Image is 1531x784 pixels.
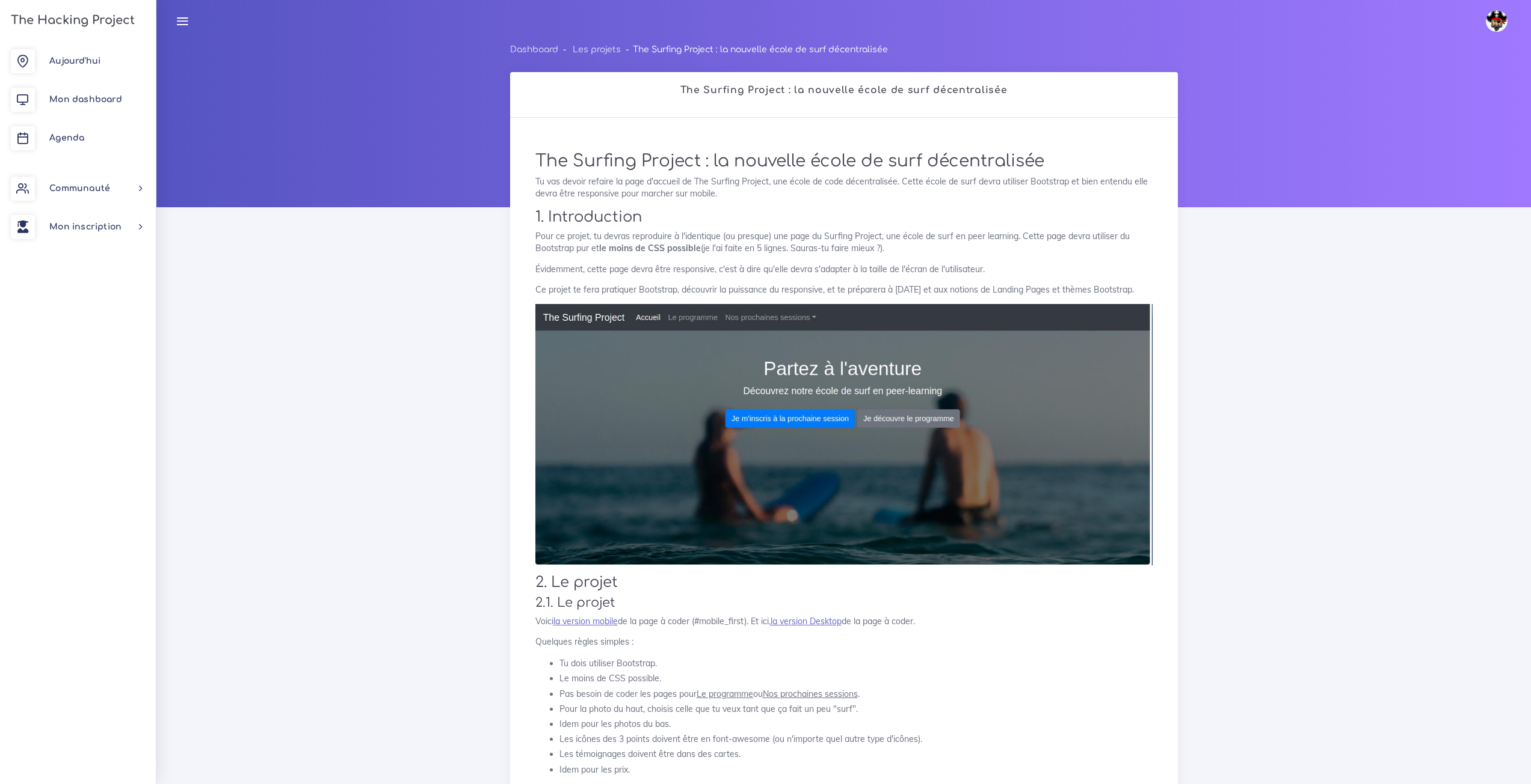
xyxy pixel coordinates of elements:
img: 8MTUXBZ.png [535,304,1153,565]
li: Tu dois utiliser Bootstrap. [559,656,1153,671]
span: Agenda [49,133,84,142]
h1: The Surfing Project : la nouvelle école de surf décentralisée [535,151,1153,172]
h2: 1. Introduction [535,208,1153,226]
img: avatar [1486,10,1508,32]
h2: The Surfing Project : la nouvelle école de surf décentralisée [523,85,1165,96]
li: Idem pour les photos du bas. [559,717,1153,732]
h2: 2. Le projet [535,574,1153,591]
li: Les témoignages doivent être dans des cartes. [559,747,1153,762]
h3: 2.1. Le projet [535,595,1153,610]
a: Dashboard [510,45,558,54]
p: Tu vas devoir refaire la page d'accueil de The Surfing Project, une école de code décentralisée. ... [535,175,1153,200]
li: Pour la photo du haut, choisis celle que tu veux tant que ça fait un peu "surf". [559,702,1153,717]
a: la version Desktop [771,616,842,627]
p: Évidemment, cette page devra être responsive, c'est à dire qu'elle devra s'adapter à la taille de... [535,263,1153,275]
span: Mon inscription [49,222,122,231]
li: Pas besoin de coder les pages pour ou . [559,687,1153,702]
p: Pour ce projet, tu devras reproduire à l'identique (ou presque) une page du Surfing Project, une ... [535,230,1153,255]
u: Le programme [697,688,753,699]
li: Idem pour les prix. [559,762,1153,777]
p: Voici de la page à coder (#mobile_first). Et ici, de la page à coder. [535,615,1153,627]
p: Ce projet te fera pratiquer Bootstrap, découvrir la puissance du responsive, et te préparera à [D... [535,284,1153,296]
u: Nos prochaines sessions [763,688,858,699]
span: Aujourd'hui [49,56,100,65]
a: Les projets [573,45,621,54]
p: Quelques règles simples : [535,636,1153,648]
a: la version mobile [553,616,618,627]
span: Mon dashboard [49,95,122,104]
li: The Surfing Project : la nouvelle école de surf décentralisée [621,42,888,57]
h3: The Hacking Project [7,14,135,27]
li: Le moins de CSS possible. [559,671,1153,686]
strong: le moins de CSS possible [599,243,701,254]
li: Les icônes des 3 points doivent être en font-awesome (ou n'importe quel autre type d'icônes). [559,732,1153,747]
span: Communauté [49,184,110,193]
